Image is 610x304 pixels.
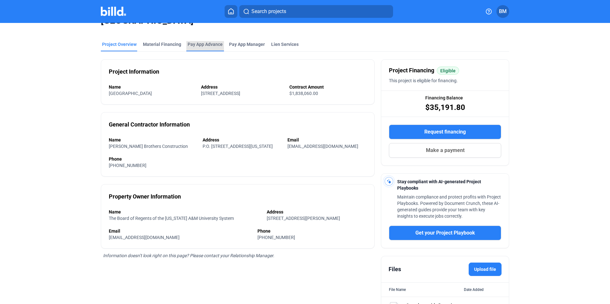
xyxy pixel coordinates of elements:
span: Financing Balance [425,95,463,101]
span: [GEOGRAPHIC_DATA] [109,91,152,96]
div: Address [203,137,281,143]
span: Pay App Manager [229,41,265,47]
span: Make a payment [426,147,465,154]
div: Address [201,84,283,90]
div: File Name [389,286,406,293]
span: [PHONE_NUMBER] [257,235,295,240]
mat-chip: Eligible [437,67,459,75]
span: Get your Project Playbook [415,229,475,237]
button: Make a payment [389,143,501,158]
span: P.O. [STREET_ADDRESS][US_STATE] [203,144,273,149]
div: Name [109,209,260,215]
div: Phone [109,156,367,162]
div: Name [109,84,195,90]
div: Email [109,228,251,234]
span: Information doesn’t look right on this page? Please contact your Relationship Manager. [103,253,274,258]
span: [STREET_ADDRESS] [201,91,240,96]
span: [STREET_ADDRESS][PERSON_NAME] [267,216,340,221]
div: Property Owner Information [109,192,181,201]
button: Request financing [389,125,501,139]
span: [PERSON_NAME] Brothers Construction [109,144,188,149]
button: BM [496,5,509,18]
span: $35,191.80 [425,102,465,112]
div: Name [109,137,196,143]
div: Project Overview [102,41,137,47]
span: $1,838,060.00 [289,91,318,96]
div: Material Financing [143,41,181,47]
button: Get your Project Playbook [389,226,501,240]
span: BM [499,8,507,15]
span: Project Financing [389,66,434,75]
button: Search projects [239,5,393,18]
img: Billd Company Logo [101,7,126,16]
div: Phone [257,228,367,234]
span: [EMAIL_ADDRESS][DOMAIN_NAME] [287,144,358,149]
div: Files [389,265,401,274]
div: Contract Amount [289,84,367,90]
div: Email [287,137,367,143]
span: [EMAIL_ADDRESS][DOMAIN_NAME] [109,235,180,240]
div: Project Information [109,67,159,76]
div: Address [267,209,367,215]
div: Pay App Advance [188,41,223,47]
label: Upload file [469,263,502,276]
span: Search projects [251,8,286,15]
div: General Contractor Information [109,120,190,129]
span: Maintain compliance and protect profits with Project Playbooks. Powered by Document Crunch, these... [397,194,501,219]
div: Lien Services [271,41,299,47]
div: Date Added [464,286,501,293]
span: Stay compliant with AI-generated Project Playbooks [397,179,481,191]
span: This project is eligible for financing. [389,78,458,83]
span: The Board of Regents of the [US_STATE] A&M University System [109,216,234,221]
span: Request financing [424,128,466,136]
span: [PHONE_NUMBER] [109,163,146,168]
